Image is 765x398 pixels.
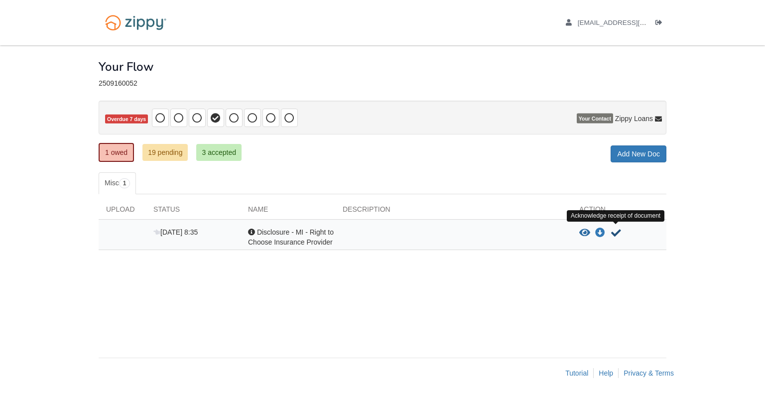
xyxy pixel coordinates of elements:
[99,10,173,35] img: Logo
[615,114,653,124] span: Zippy Loans
[624,369,674,377] a: Privacy & Terms
[99,143,134,162] a: 1 owed
[99,60,153,73] h1: Your Flow
[610,227,622,239] button: Acknowledge receipt of document
[566,19,692,29] a: edit profile
[599,369,613,377] a: Help
[119,178,130,188] span: 1
[248,228,334,246] span: Disclosure - MI - Right to Choose Insurance Provider
[655,19,666,29] a: Log out
[577,114,613,124] span: Your Contact
[565,369,588,377] a: Tutorial
[142,144,188,161] a: 19 pending
[146,204,241,219] div: Status
[572,204,666,219] div: Action
[611,145,666,162] a: Add New Doc
[153,228,198,236] span: [DATE] 8:35
[579,228,590,238] button: View Disclosure - MI - Right to Choose Insurance Provider
[99,79,666,88] div: 2509160052
[567,210,664,222] div: Acknowledge receipt of document
[335,204,572,219] div: Description
[99,172,136,194] a: Misc
[241,204,335,219] div: Name
[595,229,605,237] a: Download Disclosure - MI - Right to Choose Insurance Provider
[196,144,242,161] a: 3 accepted
[578,19,692,26] span: lintad228@gmail.com
[105,115,148,124] span: Overdue 7 days
[99,204,146,219] div: Upload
